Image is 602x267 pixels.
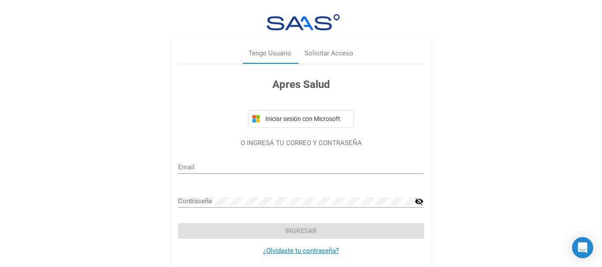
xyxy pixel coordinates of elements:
[572,237,593,258] div: Open Intercom Messenger
[264,115,350,122] span: Iniciar sesión con Microsoft
[249,48,291,59] div: Tengo Usuario
[248,110,354,128] button: Iniciar sesión con Microsoft
[178,223,424,239] button: Ingresar
[305,48,353,59] div: Solicitar Acceso
[285,227,317,235] span: Ingresar
[263,247,339,255] a: ¿Olvidaste tu contraseña?
[178,77,424,92] h3: Apres Salud
[178,138,424,148] p: O INGRESÁ TU CORREO Y CONTRASEÑA
[415,196,424,207] mat-icon: visibility_off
